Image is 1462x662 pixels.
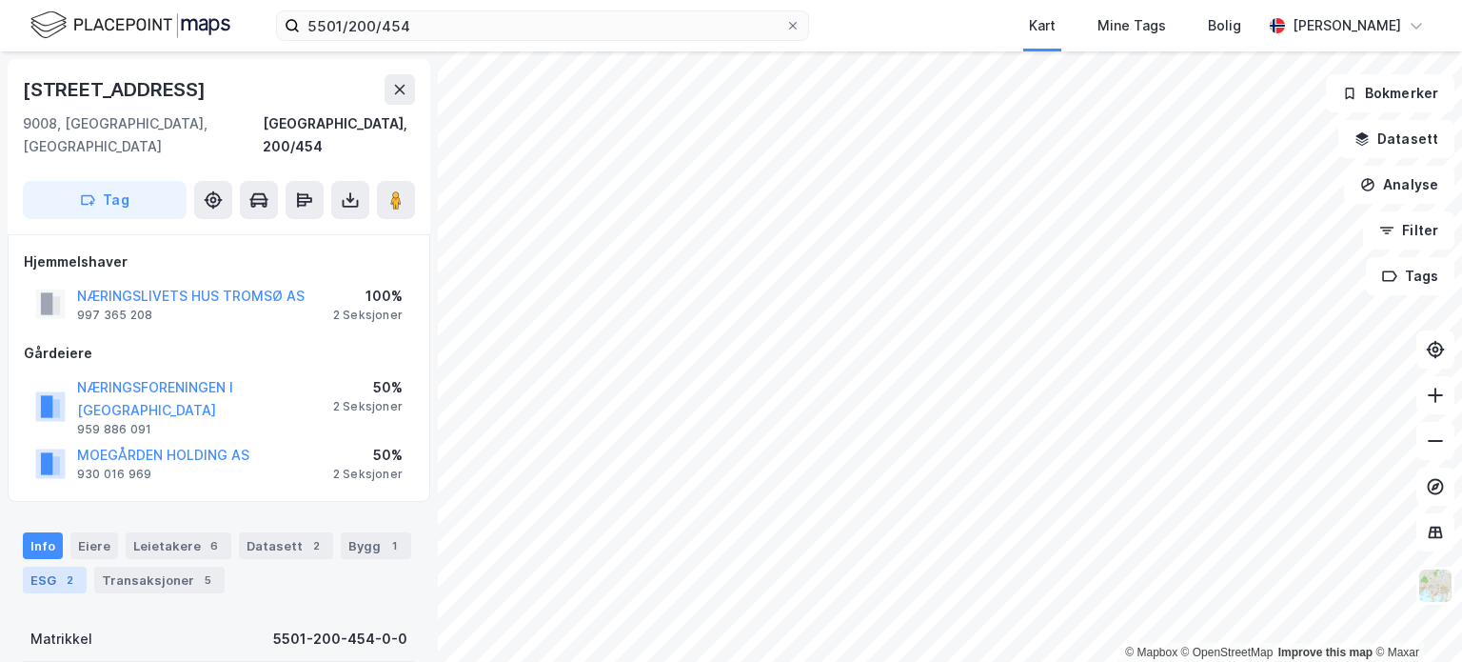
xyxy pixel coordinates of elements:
div: Bygg [341,532,411,559]
button: Tags [1366,257,1454,295]
div: 100% [333,285,403,308]
div: [STREET_ADDRESS] [23,74,209,105]
a: OpenStreetMap [1181,646,1274,659]
div: Kart [1029,14,1056,37]
div: Info [23,532,63,559]
div: Eiere [70,532,118,559]
a: Improve this map [1278,646,1373,659]
iframe: Chat Widget [1367,571,1462,662]
div: 50% [333,376,403,399]
div: 2 [60,571,79,590]
button: Filter [1363,211,1454,250]
div: 959 886 091 [77,422,151,437]
div: Gårdeiere [24,342,414,365]
div: 6 [205,536,224,555]
div: ESG [23,567,87,593]
a: Mapbox [1125,646,1177,659]
div: 2 Seksjoner [333,308,403,323]
button: Tag [23,181,187,219]
button: Analyse [1344,166,1454,204]
div: 930 016 969 [77,467,151,482]
button: Datasett [1338,120,1454,158]
div: 50% [333,444,403,467]
img: Z [1417,568,1453,604]
div: Bolig [1208,14,1241,37]
div: Matrikkel [30,628,92,651]
div: Leietakere [126,532,231,559]
div: 2 [306,536,326,555]
div: Mine Tags [1097,14,1166,37]
div: 5 [198,571,217,590]
div: [GEOGRAPHIC_DATA], 200/454 [263,112,415,158]
div: Transaksjoner [94,567,225,593]
div: Kontrollprogram for chat [1367,571,1462,662]
div: Datasett [239,532,333,559]
div: 9008, [GEOGRAPHIC_DATA], [GEOGRAPHIC_DATA] [23,112,263,158]
div: 1 [385,536,404,555]
div: 997 365 208 [77,308,152,323]
input: Søk på adresse, matrikkel, gårdeiere, leietakere eller personer [300,11,785,40]
div: 5501-200-454-0-0 [273,628,407,651]
div: Hjemmelshaver [24,251,414,273]
div: [PERSON_NAME] [1293,14,1401,37]
img: logo.f888ab2527a4732fd821a326f86c7f29.svg [30,9,230,42]
div: 2 Seksjoner [333,399,403,414]
button: Bokmerker [1326,74,1454,112]
div: 2 Seksjoner [333,467,403,482]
